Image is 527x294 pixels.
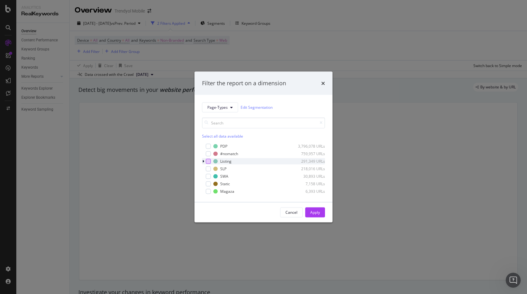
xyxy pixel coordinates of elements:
iframe: Intercom live chat [506,273,521,288]
div: times [321,79,325,87]
div: 7,158 URLs [294,181,325,186]
button: Cancel [280,207,303,217]
div: modal [194,72,333,223]
div: Select all data available [202,133,325,139]
button: Page-Types [202,102,238,112]
div: PDP [220,144,227,149]
div: Static [220,181,230,186]
button: Apply [305,207,325,217]
div: 3,796,078 URLs [294,144,325,149]
div: 6,393 URLs [294,189,325,194]
a: Edit Segmentation [241,104,273,111]
div: 759,957 URLs [294,151,325,156]
div: Listing [220,159,232,164]
div: 291,349 URLs [294,159,325,164]
div: 218,016 URLs [294,166,325,171]
span: Page-Types [207,105,228,110]
input: Search [202,117,325,128]
div: 30,893 URLs [294,174,325,179]
div: Magaza [220,189,234,194]
div: Apply [310,210,320,215]
div: SWA [220,174,228,179]
div: Filter the report on a dimension [202,79,286,87]
div: #nomatch [220,151,238,156]
div: SLP [220,166,226,171]
div: Cancel [285,210,297,215]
